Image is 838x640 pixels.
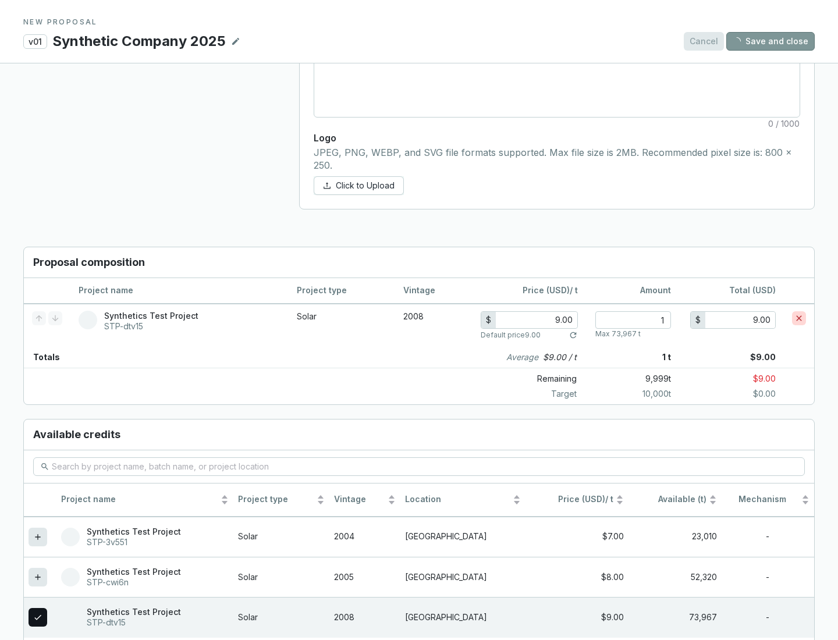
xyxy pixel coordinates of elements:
[23,17,815,27] p: NEW PROPOSAL
[314,147,800,172] p: JPEG, PNG, WEBP, and SVG file formats supported. Max file size is 2MB. Recommended pixel size is:...
[671,347,814,368] p: $9.00
[481,371,586,387] p: Remaining
[628,483,722,517] th: Available (t)
[24,347,60,368] p: Totals
[633,494,706,505] span: Available (t)
[726,32,815,51] button: Save and close
[24,419,814,450] h3: Available credits
[722,517,814,557] td: -
[628,597,722,637] td: 73,967
[61,494,218,505] span: Project name
[745,35,808,47] span: Save and close
[671,388,814,400] p: $0.00
[405,612,521,623] p: [GEOGRAPHIC_DATA]
[52,460,787,473] input: Search by project name, batch name, or project location
[70,278,289,304] th: Project name
[233,597,329,637] td: Solar
[87,567,181,577] p: Synthetics Test Project
[233,483,329,517] th: Project type
[530,531,624,542] div: $7.00
[395,304,473,347] td: 2008
[336,180,395,191] span: Click to Upload
[628,557,722,597] td: 52,320
[523,285,570,295] span: Price (USD)
[52,31,226,51] p: Synthetic Company 2025
[722,483,814,517] th: Mechanism
[314,131,800,144] p: Logo
[400,483,525,517] th: Location
[289,304,395,347] td: Solar
[481,330,541,340] p: Default price 9.00
[481,312,496,328] div: $
[87,577,181,588] p: STP-cwi6n
[722,557,814,597] td: -
[405,531,521,542] p: [GEOGRAPHIC_DATA]
[729,285,776,295] span: Total (USD)
[543,351,577,363] p: $9.00 / t
[586,347,671,368] p: 1 t
[558,494,605,504] span: Price (USD)
[722,597,814,637] td: -
[87,537,181,547] p: STP-3v551
[329,483,400,517] th: Vintage
[104,321,198,332] p: STP-dtv15
[329,597,400,637] td: 2008
[238,494,314,505] span: Project type
[329,557,400,597] td: 2005
[530,572,624,583] div: $8.00
[595,329,641,339] p: Max 73,967 t
[586,278,679,304] th: Amount
[530,494,613,505] span: / t
[671,371,814,387] p: $9.00
[87,607,181,617] p: Synthetics Test Project
[56,483,233,517] th: Project name
[104,311,198,321] p: Synthetics Test Project
[506,351,538,363] i: Average
[395,278,473,304] th: Vintage
[726,494,799,505] span: Mechanism
[87,617,181,628] p: STP-dtv15
[233,517,329,557] td: Solar
[691,312,705,328] div: $
[530,612,624,623] div: $9.00
[334,494,385,505] span: Vintage
[87,527,181,537] p: Synthetics Test Project
[289,278,395,304] th: Project type
[323,182,331,190] span: upload
[586,388,671,400] p: 10,000 t
[23,34,47,49] p: v01
[586,371,671,387] p: 9,999 t
[405,494,510,505] span: Location
[481,388,586,400] p: Target
[628,517,722,557] td: 23,010
[24,247,814,278] h3: Proposal composition
[233,557,329,597] td: Solar
[473,278,586,304] th: / t
[329,517,400,557] td: 2004
[732,37,741,45] span: loading
[314,176,404,195] button: Click to Upload
[405,572,521,583] p: [GEOGRAPHIC_DATA]
[684,32,724,51] button: Cancel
